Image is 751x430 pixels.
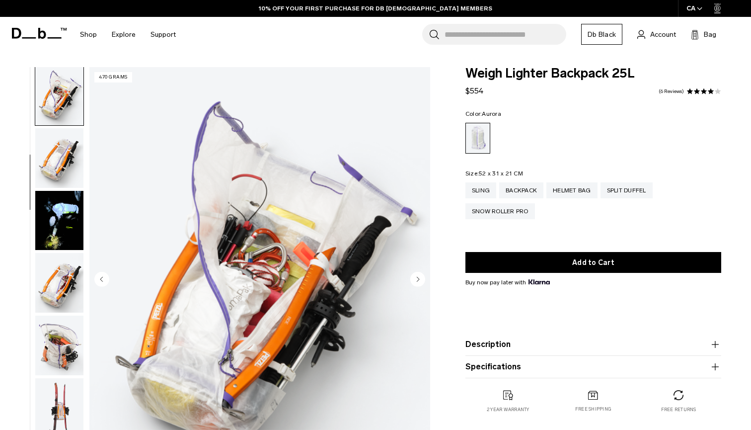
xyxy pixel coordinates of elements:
[465,252,721,273] button: Add to Cart
[35,191,83,251] img: Weigh Lighter Backpack 25L Aurora
[704,29,716,40] span: Bag
[465,123,490,154] a: Aurora
[465,339,721,350] button: Description
[35,253,84,313] button: Weigh_Lighter_Backpack_25L_6.png
[581,24,622,45] a: Db Black
[35,128,84,188] button: Weigh_Lighter_Backpack_25L_5.png
[465,361,721,373] button: Specifications
[465,67,721,80] span: Weigh Lighter Backpack 25L
[650,29,676,40] span: Account
[94,72,132,83] p: 470 grams
[659,89,684,94] a: 6 reviews
[465,203,535,219] a: Snow Roller Pro
[94,271,109,288] button: Previous slide
[661,406,696,413] p: Free returns
[112,17,136,52] a: Explore
[546,182,598,198] a: Helmet Bag
[479,170,523,177] span: 52 x 31 x 21 CM
[35,315,84,376] button: Weigh_Lighter_Backpack_25L_7.png
[150,17,176,52] a: Support
[465,182,496,198] a: Sling
[465,171,523,176] legend: Size:
[35,128,83,188] img: Weigh_Lighter_Backpack_25L_5.png
[465,278,550,287] span: Buy now pay later with
[487,406,529,413] p: 2 year warranty
[410,271,425,288] button: Next slide
[35,316,83,375] img: Weigh_Lighter_Backpack_25L_7.png
[35,253,83,313] img: Weigh_Lighter_Backpack_25L_6.png
[465,86,483,95] span: $554
[575,406,611,413] p: Free shipping
[601,182,653,198] a: Split Duffel
[35,66,83,125] img: Weigh_Lighter_Backpack_25L_4.png
[259,4,492,13] a: 10% OFF YOUR FIRST PURCHASE FOR DB [DEMOGRAPHIC_DATA] MEMBERS
[35,190,84,251] button: Weigh Lighter Backpack 25L Aurora
[80,17,97,52] a: Shop
[73,17,183,52] nav: Main Navigation
[637,28,676,40] a: Account
[35,65,84,126] button: Weigh_Lighter_Backpack_25L_4.png
[528,279,550,284] img: {"height" => 20, "alt" => "Klarna"}
[499,182,543,198] a: Backpack
[482,110,501,117] span: Aurora
[691,28,716,40] button: Bag
[465,111,501,117] legend: Color:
